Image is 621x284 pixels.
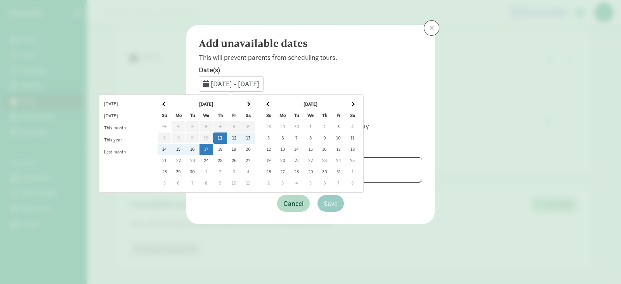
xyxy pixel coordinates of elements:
td: 12 [227,132,241,144]
span: Save [324,198,338,209]
li: This month [99,122,154,134]
td: 28 [290,166,304,178]
td: 16 [317,144,331,155]
td: 27 [241,155,255,166]
th: We [199,110,213,121]
th: Fr [227,110,241,121]
td: 7 [186,178,199,189]
label: Date(s) [199,65,422,75]
td: 12 [262,144,276,155]
td: 10 [331,132,345,144]
td: 17 [331,144,345,155]
td: 15 [172,144,186,155]
td: 14 [290,144,304,155]
iframe: Chat Widget [582,247,621,284]
td: 3 [227,166,241,178]
td: 30 [290,121,304,132]
td: 2 [262,178,276,189]
td: 23 [317,155,331,166]
td: 28 [262,121,276,132]
li: Last month [99,146,154,158]
td: 22 [304,155,317,166]
td: 3 [331,121,345,132]
td: 29 [276,121,290,132]
th: Tu [186,110,199,121]
td: 8 [304,132,317,144]
th: Su [262,110,276,121]
td: 1 [199,166,213,178]
td: 25 [345,155,359,166]
td: 4 [345,121,359,132]
p: This will prevent parents from scheduling tours. [199,53,422,62]
button: Cancel [277,195,310,212]
th: Mo [172,110,186,121]
th: Fr [331,110,345,121]
td: 5 [304,178,317,189]
td: 4 [290,178,304,189]
th: [DATE] [172,99,241,110]
td: 18 [213,144,227,155]
td: 15 [304,144,317,155]
td: 11 [213,132,227,144]
td: 25 [213,155,227,166]
td: 1 [345,166,359,178]
td: 18 [345,144,359,155]
td: 8 [199,178,213,189]
td: 31 [331,166,345,178]
th: Th [317,110,331,121]
td: 9 [317,132,331,144]
td: 20 [241,144,255,155]
th: Sa [241,110,255,121]
th: [DATE] [276,99,345,110]
td: 20 [276,155,290,166]
td: 7 [290,132,304,144]
td: 24 [199,155,213,166]
td: 5 [158,178,172,189]
td: 6 [276,132,290,144]
td: 16 [186,144,199,155]
li: [DATE] [99,98,154,110]
td: 26 [227,155,241,166]
td: 13 [241,132,255,144]
td: 24 [331,155,345,166]
th: Mo [276,110,290,121]
td: 29 [172,166,186,178]
td: 9 [213,178,227,189]
th: Th [213,110,227,121]
td: 19 [262,155,276,166]
td: 4 [241,166,255,178]
td: 13 [276,144,290,155]
td: 2 [213,166,227,178]
td: 11 [345,132,359,144]
td: 28 [158,166,172,178]
th: Sa [345,110,359,121]
h4: Add unavailable dates [199,37,416,50]
td: 30 [186,166,199,178]
td: 19 [227,144,241,155]
td: 11 [241,178,255,189]
span: Cancel [283,198,304,209]
td: 6 [317,178,331,189]
td: 22 [172,155,186,166]
li: This year [99,134,154,146]
span: [DATE] - [DATE] [211,79,259,88]
td: 21 [158,155,172,166]
td: 14 [158,144,172,155]
td: 23 [186,155,199,166]
th: We [304,110,317,121]
td: 5 [262,132,276,144]
td: 21 [290,155,304,166]
td: 27 [276,166,290,178]
td: 29 [304,166,317,178]
td: 2 [317,121,331,132]
td: 6 [172,178,186,189]
button: Save [317,195,344,212]
td: 3 [276,178,290,189]
td: 1 [304,121,317,132]
td: 10 [227,178,241,189]
td: 17 [199,144,213,155]
td: 30 [317,166,331,178]
td: 26 [262,166,276,178]
th: Tu [290,110,304,121]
